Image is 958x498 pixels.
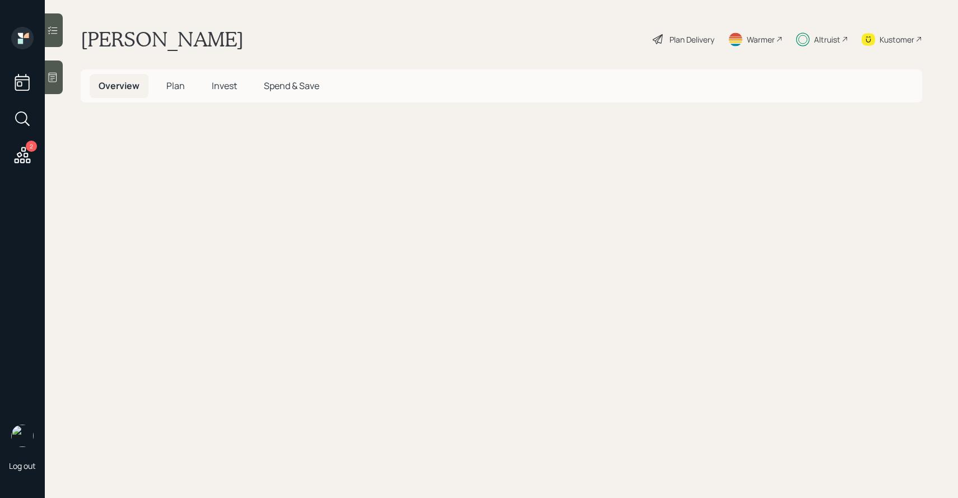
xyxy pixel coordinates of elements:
[9,460,36,471] div: Log out
[880,34,914,45] div: Kustomer
[814,34,840,45] div: Altruist
[11,425,34,447] img: sami-boghos-headshot.png
[264,80,319,92] span: Spend & Save
[99,80,139,92] span: Overview
[212,80,237,92] span: Invest
[81,27,244,52] h1: [PERSON_NAME]
[669,34,714,45] div: Plan Delivery
[166,80,185,92] span: Plan
[26,141,37,152] div: 2
[747,34,775,45] div: Warmer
